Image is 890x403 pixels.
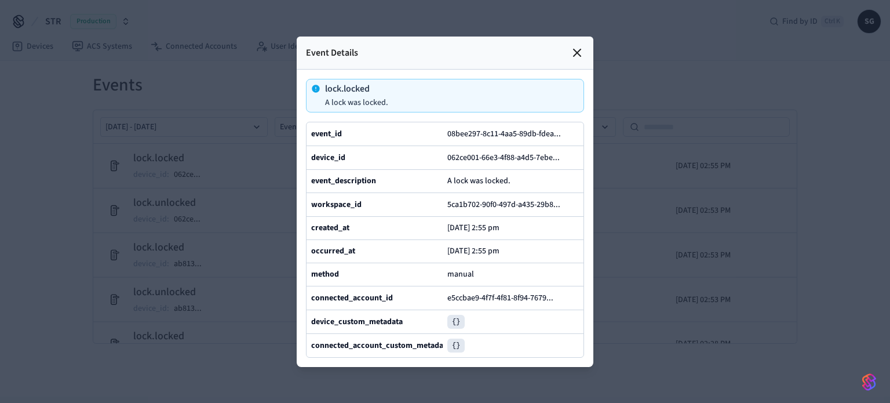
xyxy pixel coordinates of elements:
pre: {} [447,315,465,329]
span: manual [447,268,474,280]
pre: {} [447,339,465,353]
b: method [311,268,339,280]
button: 062ce001-66e3-4f88-a4d5-7ebe... [445,151,571,165]
p: A lock was locked. [325,98,388,107]
p: [DATE] 2:55 pm [447,223,499,233]
b: created_at [311,222,349,234]
p: [DATE] 2:55 pm [447,246,499,256]
b: device_id [311,152,345,164]
b: event_id [311,128,342,140]
button: 5ca1b702-90f0-497d-a435-29b8... [445,198,572,212]
p: Event Details [306,46,358,60]
b: occurred_at [311,245,355,257]
b: connected_account_id [311,292,393,304]
button: e5ccbae9-4f7f-4f81-8f94-7679... [445,291,565,305]
b: device_custom_metadata [311,316,403,328]
b: connected_account_custom_metadata [311,340,450,351]
img: SeamLogoGradient.69752ec5.svg [862,373,876,391]
span: A lock was locked. [447,175,510,187]
b: event_description [311,175,376,187]
p: lock.locked [325,84,388,93]
b: workspace_id [311,199,362,210]
button: 08bee297-8c11-4aa5-89db-fdea... [445,127,572,141]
